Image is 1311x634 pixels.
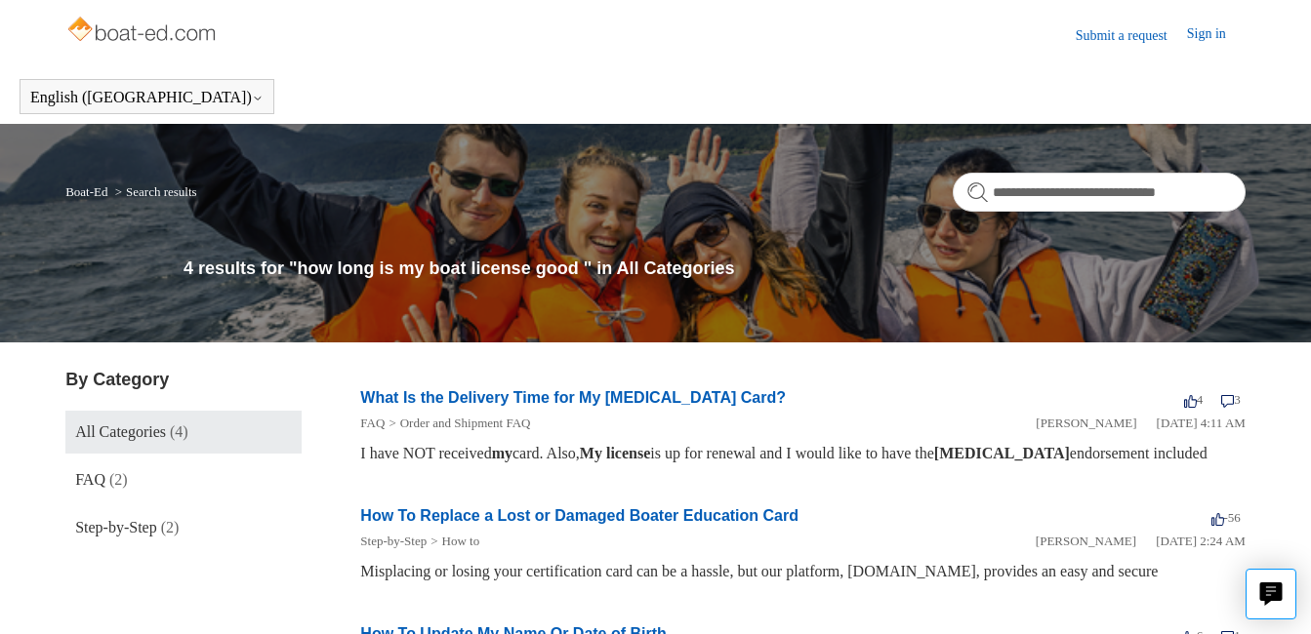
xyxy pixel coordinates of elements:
span: (2) [109,471,128,488]
li: Boat-Ed [65,184,111,199]
a: FAQ (2) [65,458,302,501]
img: Boat-Ed Help Center home page [65,12,221,51]
li: FAQ [360,414,385,433]
a: Step-by-Step [360,534,427,548]
a: Order and Shipment FAQ [400,416,531,430]
em: [MEDICAL_DATA] [934,445,1070,461]
a: What Is the Delivery Time for My [MEDICAL_DATA] Card? [360,389,786,406]
a: FAQ [360,416,385,430]
div: Misplacing or losing your certification card can be a hassle, but our platform, [DOMAIN_NAME], pr... [360,560,1246,583]
a: Submit a request [1076,25,1187,46]
a: How To Replace a Lost or Damaged Boater Education Card [360,507,799,524]
span: (2) [161,519,180,535]
em: my [492,445,512,461]
h3: By Category [65,367,302,393]
a: All Categories (4) [65,411,302,454]
span: FAQ [75,471,105,488]
li: Step-by-Step [360,532,427,551]
button: Live chat [1246,569,1296,619]
time: 03/11/2022, 02:24 [1156,534,1246,548]
a: Boat-Ed [65,184,107,199]
a: Step-by-Step (2) [65,506,302,549]
em: license [606,445,650,461]
li: [PERSON_NAME] [1036,532,1136,551]
li: Search results [111,184,197,199]
div: I have NOT received card. Also, is up for renewal and I would like to have the endorsement included [360,442,1246,465]
input: Search [953,173,1246,212]
li: [PERSON_NAME] [1036,414,1136,433]
a: Sign in [1187,23,1246,47]
span: All Categories [75,423,166,440]
li: Order and Shipment FAQ [385,414,530,433]
span: 3 [1221,392,1241,407]
em: My [580,445,602,461]
span: 4 [1184,392,1204,407]
span: (4) [170,423,188,440]
li: How to [427,532,479,551]
span: -56 [1211,510,1241,525]
button: English ([GEOGRAPHIC_DATA]) [30,89,264,106]
time: 03/14/2022, 04:11 [1157,416,1246,430]
a: How to [442,534,480,548]
h1: 4 results for "how long is my boat license good " in All Categories [184,256,1246,282]
span: Step-by-Step [75,519,157,535]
